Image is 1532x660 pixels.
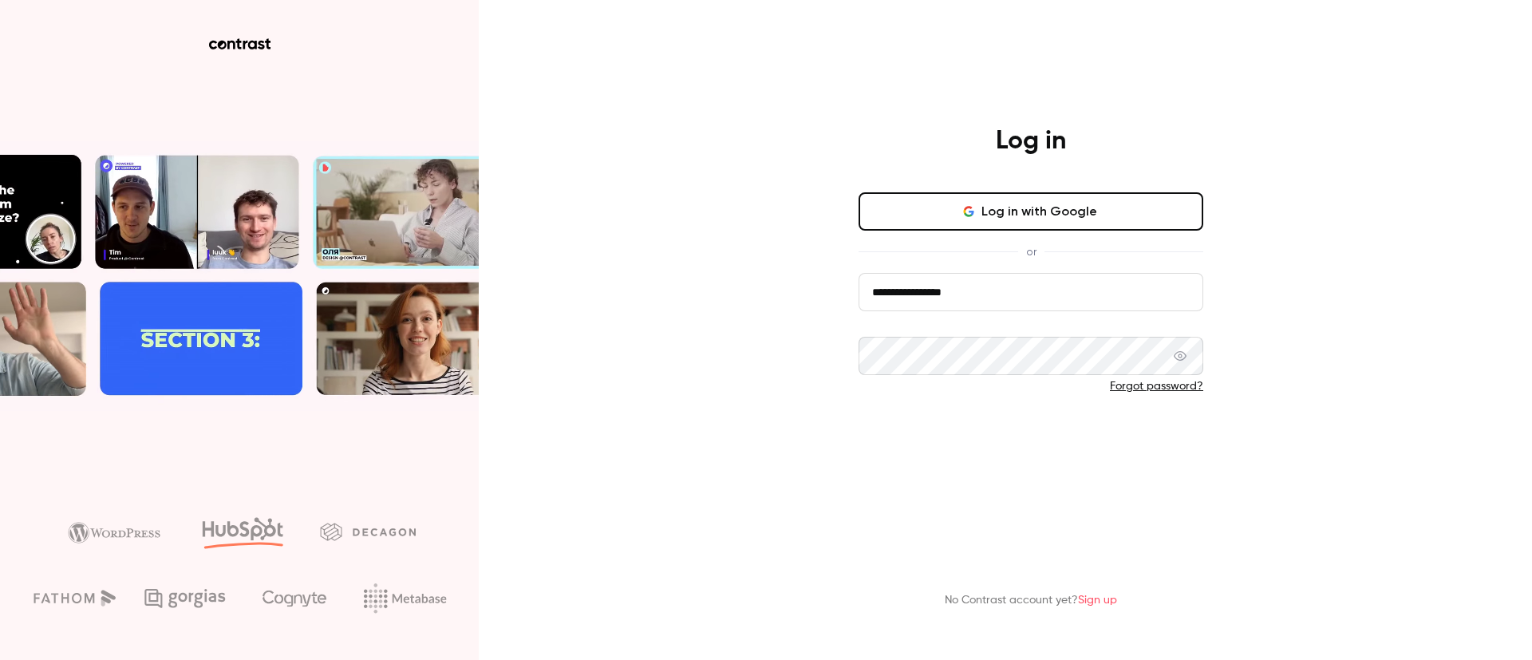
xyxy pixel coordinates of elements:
p: No Contrast account yet? [945,592,1117,609]
h4: Log in [996,125,1066,157]
span: or [1018,243,1044,260]
button: Log in with Google [859,192,1203,231]
img: decagon [320,523,416,540]
button: Log in [859,420,1203,458]
a: Sign up [1078,595,1117,606]
a: Forgot password? [1110,381,1203,392]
